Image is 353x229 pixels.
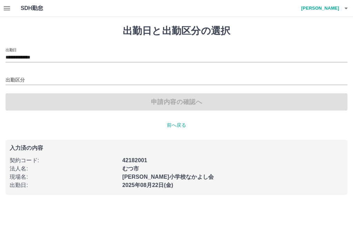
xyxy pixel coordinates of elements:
p: 現場名 : [10,173,118,181]
p: 前へ戻る [6,122,347,129]
label: 出勤日 [6,47,17,52]
b: むつ市 [122,166,139,171]
p: 出勤日 : [10,181,118,189]
p: 入力済の内容 [10,145,343,151]
p: 契約コード : [10,156,118,165]
b: 2025年08月22日(金) [122,182,173,188]
b: [PERSON_NAME]小学校なかよし会 [122,174,214,180]
b: 42182001 [122,157,147,163]
h1: 出勤日と出勤区分の選択 [6,25,347,37]
p: 法人名 : [10,165,118,173]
